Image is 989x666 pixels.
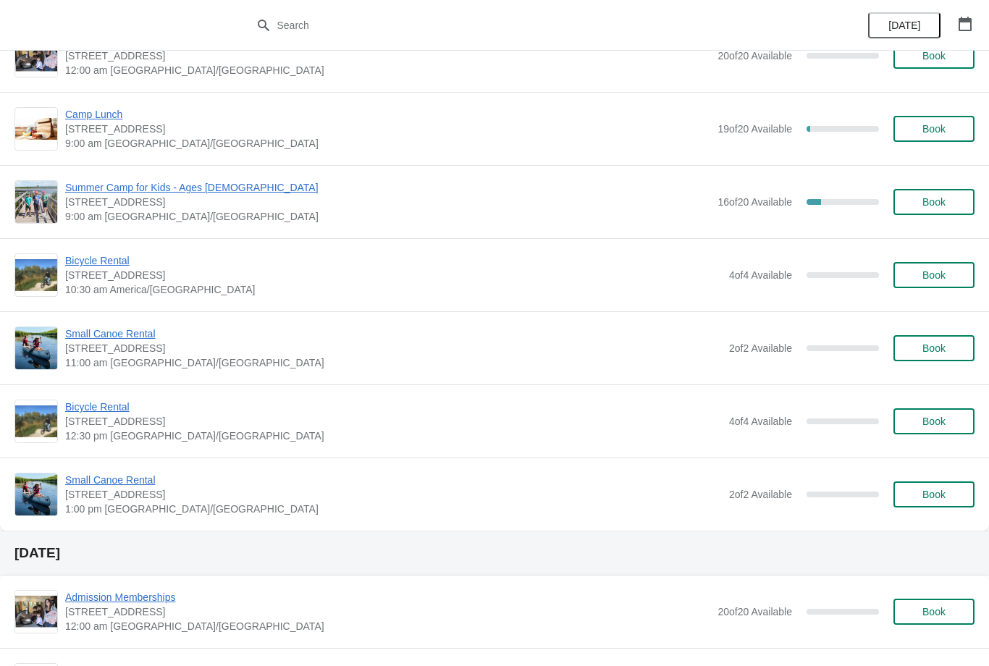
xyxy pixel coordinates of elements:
span: 20 of 20 Available [717,50,792,62]
span: 20 of 20 Available [717,606,792,617]
button: Book [893,116,975,142]
span: Book [922,489,946,500]
img: Bicycle Rental | 1 Snow Goose Bay, Stonewall, MB R0C 2Z0 | 12:30 pm America/Winnipeg [15,405,57,437]
span: 12:30 pm [GEOGRAPHIC_DATA]/[GEOGRAPHIC_DATA] [65,429,722,443]
span: 4 of 4 Available [729,269,792,281]
input: Search [277,12,742,38]
span: 19 of 20 Available [717,123,792,135]
span: [STREET_ADDRESS] [65,341,722,355]
img: Admission Memberships | 1 Snow Goose Bay, Stonewall, MB R0C 2Z0 | 12:00 am America/Winnipeg [15,591,57,633]
img: Camp Lunch | 1 Snow Goose Bay, Stonewall, MB R0C 2Z0 | 9:00 am America/Winnipeg [15,118,57,140]
span: Book [922,123,946,135]
span: Camp Lunch [65,107,710,122]
span: 10:30 am America/[GEOGRAPHIC_DATA] [65,282,722,297]
span: Book [922,196,946,208]
img: Admission Memberships | 1 Snow Goose Bay, Stonewall, MB R0C 2Z0 | 12:00 am America/Winnipeg [15,35,57,77]
span: [STREET_ADDRESS] [65,122,710,136]
img: Bicycle Rental | 1 Snow Goose Bay, Stonewall, MB R0C 2Z0 | 10:30 am America/Winnipeg [15,259,57,291]
span: [STREET_ADDRESS] [65,487,722,502]
span: 2 of 2 Available [729,342,792,354]
button: Book [893,335,975,361]
h2: [DATE] [14,546,975,560]
button: Book [893,481,975,507]
span: 2 of 2 Available [729,489,792,500]
button: Book [893,262,975,288]
span: [STREET_ADDRESS] [65,195,710,209]
span: Book [922,416,946,427]
span: Summer Camp for Kids - Ages [DEMOGRAPHIC_DATA] [65,180,710,195]
span: Book [922,342,946,354]
span: Book [922,50,946,62]
button: [DATE] [868,12,940,38]
span: Book [922,269,946,281]
span: Bicycle Rental [65,253,722,268]
span: 9:00 am [GEOGRAPHIC_DATA]/[GEOGRAPHIC_DATA] [65,209,710,224]
button: Book [893,189,975,215]
span: 1:00 pm [GEOGRAPHIC_DATA]/[GEOGRAPHIC_DATA] [65,502,722,516]
img: Small Canoe Rental | 1 Snow Goose Bay, Stonewall, MB R0C 2Z0 | 1:00 pm America/Winnipeg [15,473,57,515]
span: 11:00 am [GEOGRAPHIC_DATA]/[GEOGRAPHIC_DATA] [65,355,722,370]
span: Book [922,606,946,617]
span: Small Canoe Rental [65,473,722,487]
button: Book [893,599,975,625]
span: Admission Memberships [65,590,710,604]
span: 12:00 am [GEOGRAPHIC_DATA]/[GEOGRAPHIC_DATA] [65,619,710,633]
span: [STREET_ADDRESS] [65,268,722,282]
span: 4 of 4 Available [729,416,792,427]
span: 12:00 am [GEOGRAPHIC_DATA]/[GEOGRAPHIC_DATA] [65,63,710,77]
button: Book [893,408,975,434]
span: [STREET_ADDRESS] [65,49,710,63]
span: Small Canoe Rental [65,326,722,341]
span: [STREET_ADDRESS] [65,414,722,429]
span: [STREET_ADDRESS] [65,604,710,619]
img: Summer Camp for Kids - Ages 6 to 9 | 1 Snow Goose Bay, Stonewall, MB R0C 2Z0 | 9:00 am America/Wi... [15,181,57,223]
span: 9:00 am [GEOGRAPHIC_DATA]/[GEOGRAPHIC_DATA] [65,136,710,151]
span: Bicycle Rental [65,400,722,414]
span: 16 of 20 Available [717,196,792,208]
span: [DATE] [888,20,920,31]
button: Book [893,43,975,69]
img: Small Canoe Rental | 1 Snow Goose Bay, Stonewall, MB R0C 2Z0 | 11:00 am America/Winnipeg [15,327,57,369]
